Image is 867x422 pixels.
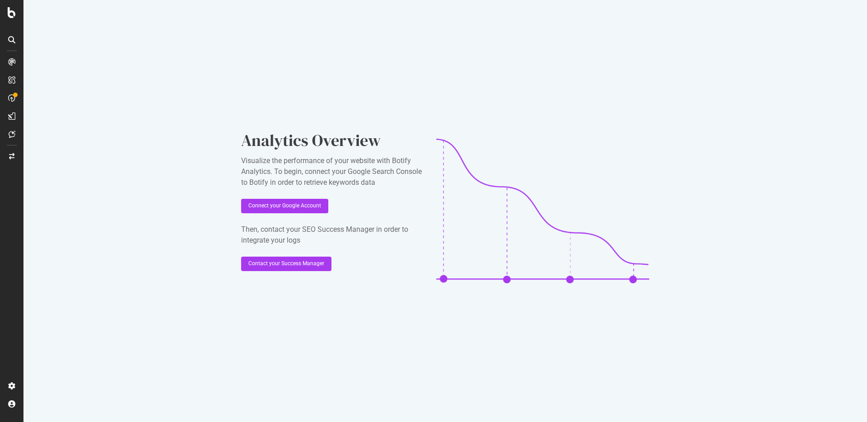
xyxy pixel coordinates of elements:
button: Contact your Success Manager [241,257,331,271]
div: Then, contact your SEO Success Manager in order to integrate your logs [241,224,422,246]
div: Visualize the performance of your website with Botify Analytics. To begin, connect your Google Se... [241,155,422,188]
div: Contact your Success Manager [248,260,324,267]
div: Analytics Overview [241,129,422,152]
div: Connect your Google Account [248,202,321,210]
button: Connect your Google Account [241,199,328,213]
img: CaL_T18e.png [436,139,649,283]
